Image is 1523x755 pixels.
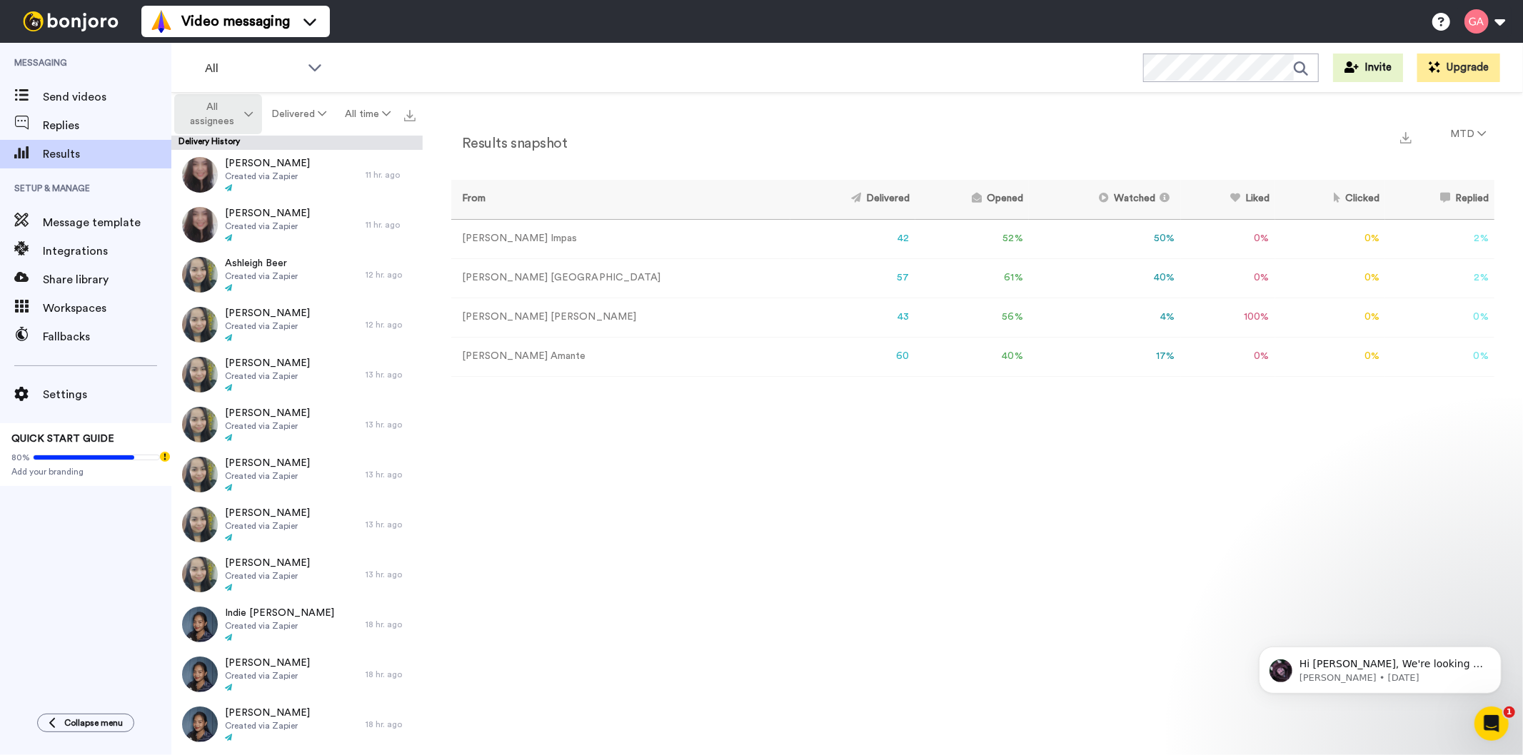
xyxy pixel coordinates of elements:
[1400,132,1412,143] img: export.svg
[366,419,416,430] div: 13 hr. ago
[171,500,423,549] a: [PERSON_NAME]Created via Zapier13 hr. ago
[225,506,310,520] span: [PERSON_NAME]
[43,386,171,403] span: Settings
[225,606,334,620] span: Indie [PERSON_NAME]
[790,258,915,298] td: 57
[43,88,171,106] span: Send videos
[1275,298,1385,337] td: 0 %
[262,101,336,127] button: Delivered
[1275,337,1385,376] td: 0 %
[225,620,334,632] span: Created via Zapier
[182,207,218,243] img: 1cd6295a-d082-48ff-8e5a-56f825132860-thumb.jpg
[1504,706,1515,718] span: 1
[182,357,218,392] img: 30fb067a-90b3-4fd8-b83b-6416cb2cb001-thumb.jpg
[182,657,218,692] img: b3227d83-08fd-4dd1-9c93-1d342df664d4-thumb.jpg
[225,370,310,382] span: Created via Zapier
[43,300,171,317] span: Workspaces
[43,243,171,260] span: Integrations
[159,450,171,463] div: Tooltip anchor
[184,100,241,128] span: All assignees
[366,169,416,181] div: 11 hr. ago
[171,649,423,699] a: [PERSON_NAME]Created via Zapier18 hr. ago
[181,11,290,31] span: Video messaging
[225,706,310,720] span: [PERSON_NAME]
[1385,258,1494,298] td: 2 %
[171,350,423,400] a: [PERSON_NAME]Created via Zapier13 hr. ago
[182,457,218,492] img: 7b179c65-10a4-41de-8256-e78e0065f6a3-thumb.jpg
[400,103,420,125] button: Export all results that match these filters now.
[1275,258,1385,298] td: 0 %
[1385,337,1494,376] td: 0 %
[11,452,30,463] span: 80%
[225,406,310,420] span: [PERSON_NAME]
[366,719,416,730] div: 18 hr. ago
[225,156,310,171] span: [PERSON_NAME]
[225,256,298,270] span: Ashleigh Beer
[225,670,310,681] span: Created via Zapier
[64,717,123,729] span: Collapse menu
[790,337,915,376] td: 60
[171,200,423,250] a: [PERSON_NAME]Created via Zapier11 hr. ago
[915,219,1029,258] td: 52 %
[182,607,218,642] img: 3248202d-bbb4-4b5a-88b7-a0c25e39045b-thumb.jpg
[366,519,416,530] div: 13 hr. ago
[366,319,416,330] div: 12 hr. ago
[451,337,790,376] td: [PERSON_NAME] Amante
[451,136,567,151] h2: Results snapshot
[182,706,218,742] img: 227c8b6d-7dbc-4f9a-bd42-b9ce7aca5ced-thumb.jpg
[1181,258,1275,298] td: 0 %
[366,269,416,280] div: 12 hr. ago
[171,150,423,200] a: [PERSON_NAME]Created via Zapier11 hr. ago
[182,557,218,592] img: d4eccd2b-b90f-4929-a3f2-650c81f9ff7e-thumb.jpg
[171,699,423,749] a: [PERSON_NAME]Created via Zapier18 hr. ago
[182,507,218,542] img: dd8a0d28-d845-4652-8b26-4130d68f0e90-thumb.jpg
[171,136,423,150] div: Delivery History
[404,110,416,121] img: export.svg
[451,219,790,258] td: [PERSON_NAME] Impas
[225,320,310,332] span: Created via Zapier
[225,520,310,532] span: Created via Zapier
[225,206,310,221] span: [PERSON_NAME]
[17,11,124,31] img: bj-logo-header-white.svg
[1181,298,1275,337] td: 100 %
[171,300,423,350] a: [PERSON_NAME]Created via Zapier12 hr. ago
[11,466,160,477] span: Add your branding
[1029,219,1181,258] td: 50 %
[37,714,134,732] button: Collapse menu
[1385,219,1494,258] td: 2 %
[1237,617,1523,716] iframe: Intercom notifications message
[171,400,423,450] a: [PERSON_NAME]Created via Zapier13 hr. ago
[1181,180,1275,219] th: Liked
[43,146,171,163] span: Results
[1029,337,1181,376] td: 17 %
[451,180,790,219] th: From
[182,307,218,343] img: cd1cdbf1-0eb0-4a05-a85b-94bfb63f0fa2-thumb.jpg
[150,10,173,33] img: vm-color.svg
[366,569,416,580] div: 13 hr. ago
[171,250,423,300] a: Ashleigh BeerCreated via Zapier12 hr. ago
[1442,121,1494,147] button: MTD
[182,257,218,293] img: 16a31946-dd20-4c42-ae35-76fa052cef5b-thumb.jpg
[182,157,218,193] img: 9bf7f54c-e9fd-4f9f-b218-9bac8f32d461-thumb.jpg
[366,469,416,480] div: 13 hr. ago
[790,219,915,258] td: 42
[1396,126,1416,147] button: Export a summary of each team member’s results that match this filter now.
[1385,298,1494,337] td: 0 %
[366,669,416,680] div: 18 hr. ago
[43,117,171,134] span: Replies
[225,570,310,582] span: Created via Zapier
[43,214,171,231] span: Message template
[366,219,416,230] div: 11 hr. ago
[182,407,218,442] img: e182cb86-e259-4f5f-aca0-30f383bb48b2-thumb.jpg
[1275,180,1385,219] th: Clicked
[915,180,1029,219] th: Opened
[225,556,310,570] span: [PERSON_NAME]
[1333,54,1403,82] a: Invite
[225,470,310,482] span: Created via Zapier
[174,94,262,134] button: All assignees
[205,60,301,77] span: All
